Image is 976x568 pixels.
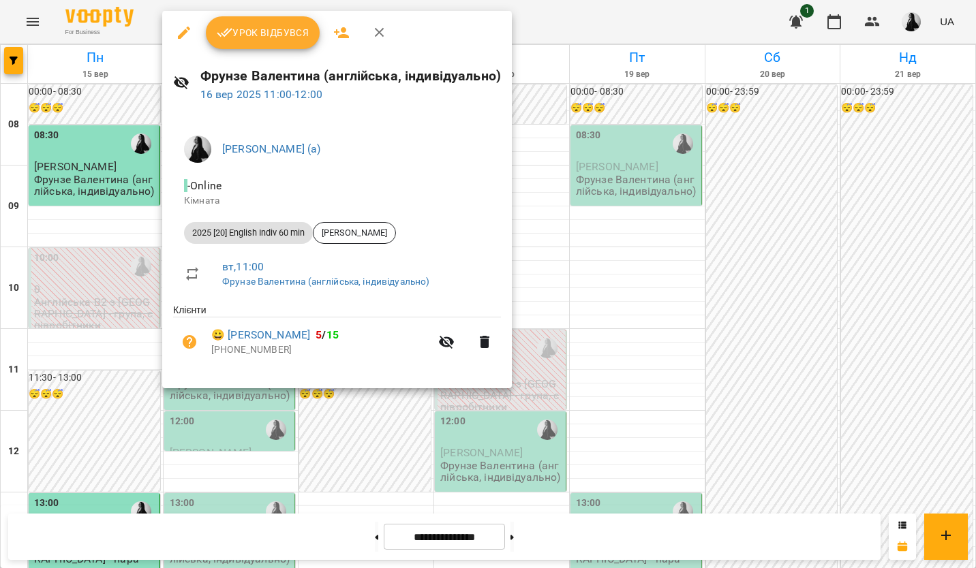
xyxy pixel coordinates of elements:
[326,328,339,341] span: 15
[200,88,322,101] a: 16 вер 2025 11:00-12:00
[316,328,322,341] span: 5
[211,327,310,343] a: 😀 [PERSON_NAME]
[184,179,224,192] span: - Online
[206,16,320,49] button: Урок відбувся
[222,260,264,273] a: вт , 11:00
[222,142,321,155] a: [PERSON_NAME] (а)
[184,136,211,163] img: a8a45f5fed8cd6bfe970c81335813bd9.jpg
[173,303,501,371] ul: Клієнти
[184,194,490,208] p: Кімната
[200,65,501,86] h6: Фрунзе Валентина (англійська, індивідуально)
[184,227,313,239] span: 2025 [20] English Indiv 60 min
[217,25,309,41] span: Урок відбувся
[313,222,396,244] div: [PERSON_NAME]
[173,326,206,358] button: Візит ще не сплачено. Додати оплату?
[316,328,339,341] b: /
[314,227,395,239] span: [PERSON_NAME]
[222,276,429,287] a: Фрунзе Валентина (англійська, індивідуально)
[211,343,430,357] p: [PHONE_NUMBER]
